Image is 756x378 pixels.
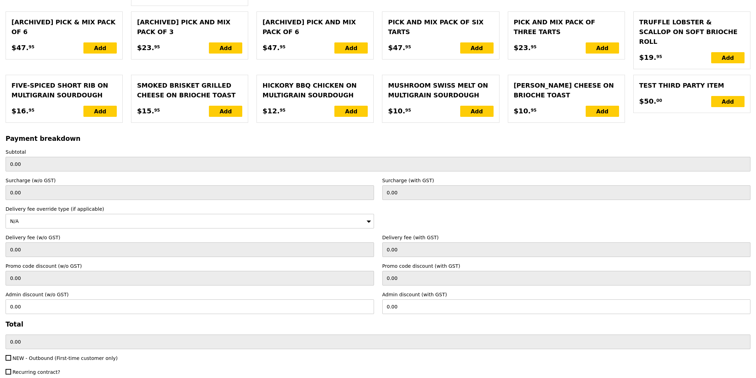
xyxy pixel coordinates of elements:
[405,44,411,50] span: 95
[29,44,34,50] span: 95
[83,106,117,117] div: Add
[11,81,117,100] div: Five‑spiced Short Rib on Multigrain Sourdough
[639,96,656,106] span: $50.
[6,321,750,328] h3: Total
[209,42,242,54] div: Add
[154,44,160,50] span: 95
[137,17,242,37] div: [Archived] Pick and mix pack of 3
[405,107,411,113] span: 95
[209,106,242,117] div: Add
[656,54,662,59] span: 95
[262,81,368,100] div: Hickory BBQ Chicken on Multigrain Sourdough
[514,42,531,53] span: $23.
[262,17,368,37] div: [Archived] Pick and mix pack of 6
[29,107,34,113] span: 95
[13,355,118,361] span: NEW - Outbound (First-time customer only)
[656,98,662,103] span: 00
[388,17,493,37] div: Pick and mix pack of six tarts
[514,106,531,116] span: $10.
[388,106,405,116] span: $10.
[639,17,745,47] div: Truffle Lobster & Scallop on Soft Brioche Roll
[6,177,374,184] label: Surcharge (w/o GST)
[531,44,537,50] span: 95
[6,234,374,241] label: Delivery fee (w/o GST)
[280,107,286,113] span: 95
[10,218,19,224] span: N/A
[711,52,745,63] div: Add
[137,81,242,100] div: Smoked Brisket Grilled Cheese on Brioche Toast
[334,106,368,117] div: Add
[6,148,750,155] label: Subtotal
[11,17,117,37] div: [Archived] Pick & mix pack of 6
[460,106,494,117] div: Add
[711,96,745,107] div: Add
[280,44,286,50] span: 95
[6,206,374,212] label: Delivery fee override type (if applicable)
[262,106,279,116] span: $12.
[262,42,279,53] span: $47.
[586,42,619,54] div: Add
[388,81,493,100] div: Mushroom Swiss Melt on Multigrain Sourdough
[388,42,405,53] span: $47.
[382,177,751,184] label: Surcharge (with GST)
[6,369,11,375] input: Recurring contract?
[639,52,656,63] span: $19.
[11,106,29,116] span: $16.
[154,107,160,113] span: 95
[382,263,751,270] label: Promo code discount (with GST)
[639,81,745,90] div: Test third party item
[6,291,374,298] label: Admin discount (w/o GST)
[514,81,619,100] div: [PERSON_NAME] Cheese on Brioche Toast
[13,369,60,375] span: Recurring contract?
[11,42,29,53] span: $47.
[6,263,374,270] label: Promo code discount (w/o GST)
[586,106,619,117] div: Add
[382,291,751,298] label: Admin discount (with GST)
[382,234,751,241] label: Delivery fee (with GST)
[460,42,494,54] div: Add
[6,355,11,361] input: NEW - Outbound (First-time customer only)
[137,106,154,116] span: $15.
[531,107,537,113] span: 95
[83,42,117,54] div: Add
[137,42,154,53] span: $23.
[514,17,619,37] div: Pick and mix pack of three tarts
[334,42,368,54] div: Add
[6,135,750,142] h3: Payment breakdown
